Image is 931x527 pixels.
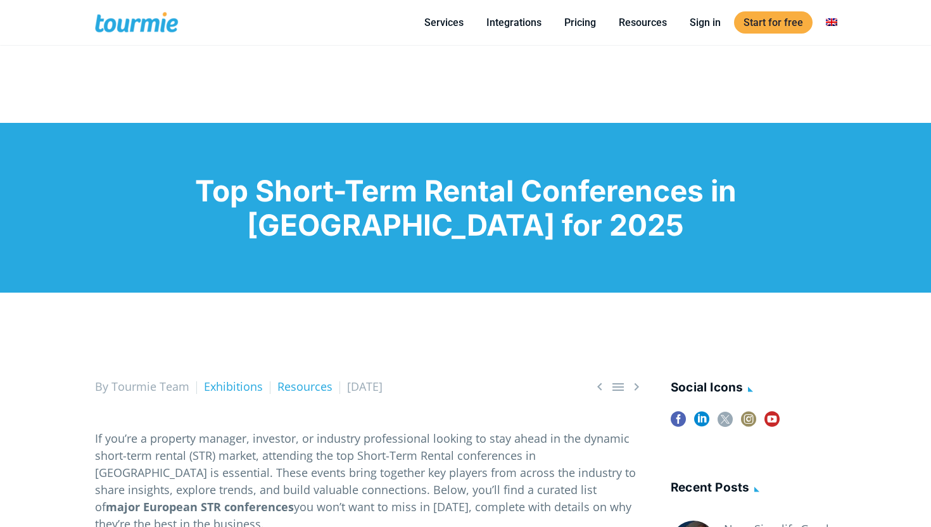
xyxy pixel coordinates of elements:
a: Start for free [734,11,813,34]
a:  [611,379,626,395]
a: Integrations [477,15,551,30]
a: Resources [277,379,332,394]
a: Resources [609,15,676,30]
a: facebook [671,412,686,435]
span: Previous post [592,379,607,395]
span: [DATE] [347,379,383,394]
a: youtube [764,412,780,435]
a:  [629,379,644,395]
a: instagram [741,412,756,435]
a: Pricing [555,15,605,30]
a: Exhibitions [204,379,263,394]
span: If you’re a property manager, investor, or industry professional looking to stay ahead in the dyn... [95,431,636,514]
a: Services [415,15,473,30]
a: Sign in [680,15,730,30]
h1: Top Short-Term Rental Conferences in [GEOGRAPHIC_DATA] for 2025 [95,174,836,242]
b: major European STR conferences [106,499,294,514]
a:  [592,379,607,395]
h4: social icons [671,378,836,399]
h4: Recent posts [671,478,836,499]
a: linkedin [694,412,709,435]
span: By Tourmie Team [95,379,189,394]
a: twitter [718,412,733,435]
span: Next post [629,379,644,395]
